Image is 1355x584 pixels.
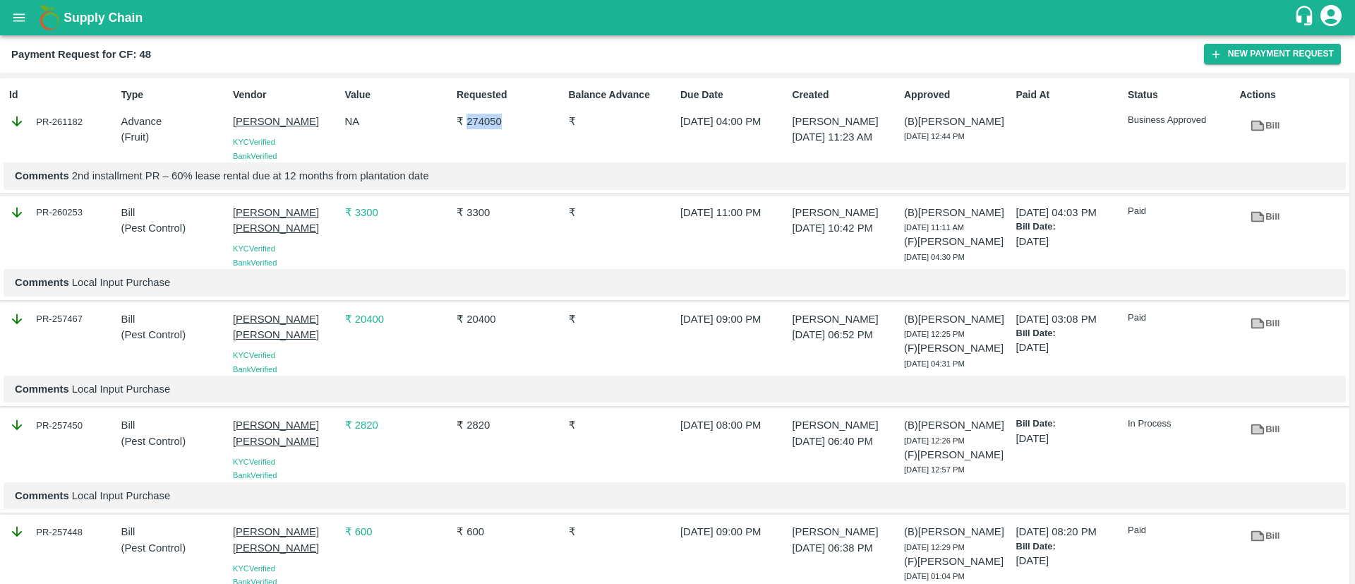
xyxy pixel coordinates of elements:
a: Bill [1240,524,1290,549]
p: [PERSON_NAME] [793,311,898,327]
p: (F) [PERSON_NAME] [904,234,1010,249]
a: Bill [1240,114,1290,138]
p: [PERSON_NAME] [793,114,898,129]
p: (B) [PERSON_NAME] [904,205,1010,220]
p: Advance [121,114,227,129]
b: Comments [15,490,69,501]
p: Approved [904,88,1010,102]
p: [DATE] [1016,553,1122,568]
p: Balance Advance [569,88,675,102]
div: PR-261182 [9,114,115,129]
span: [DATE] 12:57 PM [904,465,965,474]
p: ₹ [569,417,675,433]
p: [DATE] 11:00 PM [680,205,786,220]
span: [DATE] 11:11 AM [904,223,964,232]
b: Comments [15,170,69,181]
p: Bill [121,205,227,220]
p: 2nd installment PR – 60% lease rental due at 12 months from plantation date [15,168,1335,184]
p: Bill [121,524,227,540]
p: Local Input Purchase [15,381,1335,397]
p: [PERSON_NAME] [PERSON_NAME] [233,205,339,237]
p: ₹ 274050 [457,114,562,129]
p: Id [9,88,115,102]
span: KYC Verified [233,564,275,573]
span: [DATE] 04:31 PM [904,359,965,368]
span: [DATE] 12:26 PM [904,436,965,445]
p: (F) [PERSON_NAME] [904,340,1010,356]
p: Created [793,88,898,102]
p: [DATE] [1016,234,1122,249]
p: (F) [PERSON_NAME] [904,554,1010,569]
p: ( Pest Control ) [121,220,227,236]
p: Bill [121,417,227,433]
p: ₹ 20400 [457,311,562,327]
p: (B) [PERSON_NAME] [904,417,1010,433]
p: Bill Date: [1016,417,1122,431]
p: Bill Date: [1016,540,1122,554]
p: [PERSON_NAME] [PERSON_NAME] [233,417,339,449]
p: [DATE] [1016,340,1122,355]
p: [DATE] 06:38 PM [793,540,898,556]
p: Paid [1128,524,1234,537]
p: ( Pest Control ) [121,540,227,556]
p: Paid At [1016,88,1122,102]
p: ₹ 3300 [345,205,451,220]
p: ₹ 2820 [457,417,562,433]
p: (B) [PERSON_NAME] [904,311,1010,327]
p: [DATE] 09:00 PM [680,311,786,327]
p: (B) [PERSON_NAME] [904,114,1010,129]
p: ( Pest Control ) [121,434,227,449]
b: Comments [15,277,69,288]
p: ₹ 3300 [457,205,562,220]
p: [DATE] 09:00 PM [680,524,786,540]
span: KYC Verified [233,138,275,146]
a: Bill [1240,205,1290,230]
p: Local Input Purchase [15,488,1335,503]
p: ₹ [569,205,675,220]
p: ₹ 600 [457,524,562,540]
span: KYC Verified [233,244,275,253]
b: Comments [15,383,69,395]
p: Bill Date: [1016,327,1122,340]
p: [DATE] 06:40 PM [793,434,898,449]
p: Actions [1240,88,1346,102]
p: [DATE] 06:52 PM [793,327,898,342]
p: Vendor [233,88,339,102]
a: Supply Chain [64,8,1294,28]
p: Paid [1128,205,1234,218]
p: (F) [PERSON_NAME] [904,447,1010,463]
p: ₹ 2820 [345,417,451,433]
p: Paid [1128,311,1234,325]
p: [DATE] 08:20 PM [1016,524,1122,540]
span: Bank Verified [233,152,277,160]
div: PR-260253 [9,205,115,220]
p: ₹ [569,114,675,129]
b: Payment Request for CF: 48 [11,49,151,60]
p: In Process [1128,417,1234,431]
p: [DATE] [1016,431,1122,446]
p: NA [345,114,451,129]
p: [DATE] 04:00 PM [680,114,786,129]
b: Supply Chain [64,11,143,25]
a: Bill [1240,311,1290,336]
div: PR-257448 [9,524,115,540]
div: customer-support [1294,5,1318,30]
p: [PERSON_NAME] [PERSON_NAME] [233,524,339,556]
img: logo [35,4,64,32]
p: ( Fruit ) [121,129,227,145]
button: open drawer [3,1,35,34]
p: Value [345,88,451,102]
span: [DATE] 12:44 PM [904,132,965,141]
p: ₹ [569,311,675,327]
p: [PERSON_NAME] [793,205,898,220]
span: Bank Verified [233,471,277,479]
p: [DATE] 08:00 PM [680,417,786,433]
p: ₹ 600 [345,524,451,540]
a: Bill [1240,417,1290,442]
p: Status [1128,88,1234,102]
div: PR-257450 [9,417,115,433]
div: account of current user [1318,3,1344,32]
span: KYC Verified [233,458,275,466]
span: [DATE] 01:04 PM [904,572,965,580]
p: Business Approved [1128,114,1234,127]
